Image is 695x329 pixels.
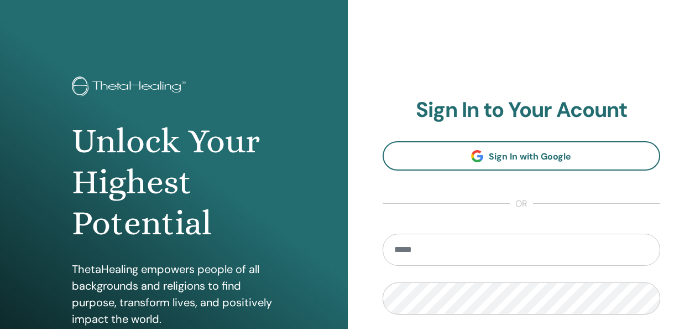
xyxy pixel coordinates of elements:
h2: Sign In to Your Acount [383,97,661,123]
h1: Unlock Your Highest Potential [72,121,276,244]
span: Sign In with Google [489,151,571,162]
p: ThetaHealing empowers people of all backgrounds and religions to find purpose, transform lives, a... [72,261,276,327]
a: Sign In with Google [383,141,661,171]
span: or [510,197,533,210]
